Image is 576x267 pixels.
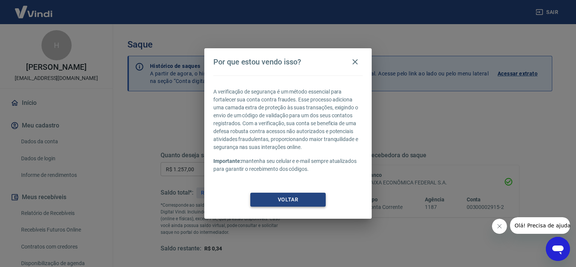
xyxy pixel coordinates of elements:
strong: Importante: [213,158,241,164]
iframe: Mensagem da empresa [510,217,570,234]
iframe: Fechar mensagem [492,219,507,234]
button: Voltar [250,193,326,207]
p: mantenha seu celular e e-mail sempre atualizados para garantir o recebimento dos códigos. [213,157,363,173]
span: Olá! Precisa de ajuda? [5,5,63,11]
iframe: Botão para abrir a janela de mensagens [546,237,570,261]
h4: Por que estou vendo isso? [213,57,301,66]
p: A verificação de segurança é um método essencial para fortalecer sua conta contra fraudes. Esse p... [213,88,363,151]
